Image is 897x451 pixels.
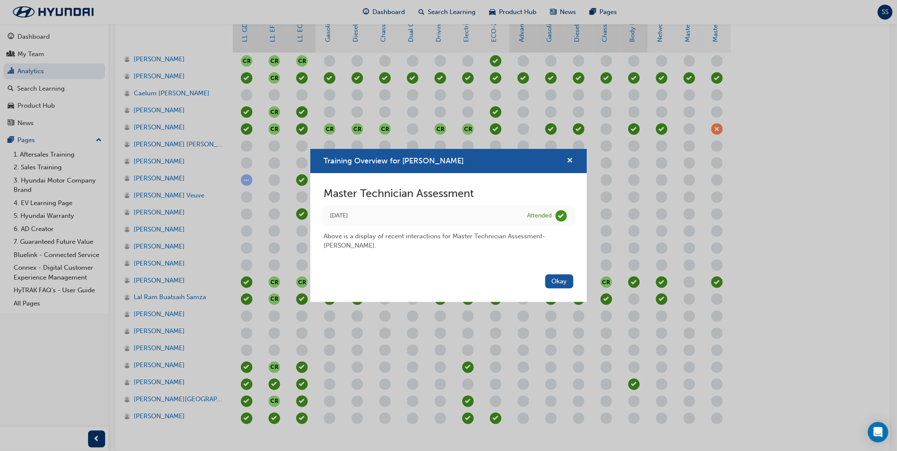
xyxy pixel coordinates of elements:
[324,156,464,166] span: Training Overview for [PERSON_NAME]
[567,156,573,166] button: cross-icon
[324,225,573,251] div: Above is a display of recent interactions for Master Technician Assessment - [PERSON_NAME] .
[324,187,573,200] h2: Master Technician Assessment
[330,211,515,221] div: Fri Oct 19 2012 05:00:00 GMT+0800 (Australian Western Standard Time)
[567,157,573,165] span: cross-icon
[310,149,587,302] div: Training Overview for Kannan Kumaravadivel
[868,422,888,442] div: Open Intercom Messenger
[556,210,567,222] span: learningRecordVerb_ATTEND-icon
[527,212,552,220] div: Attended
[545,274,573,288] button: Okay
